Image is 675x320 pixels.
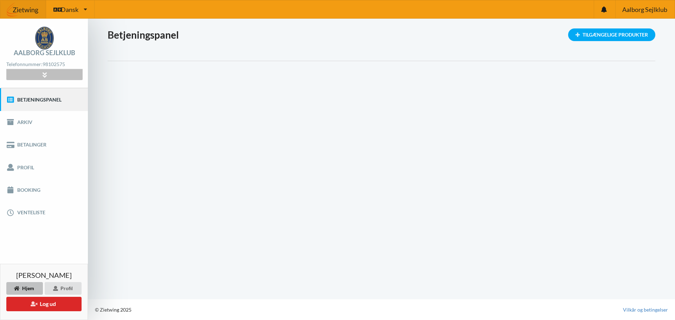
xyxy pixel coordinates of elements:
[6,60,82,69] div: Telefonnummer:
[43,61,65,67] strong: 98102575
[623,306,668,313] a: Vilkår og betingelser
[108,28,655,41] h1: Betjeningspanel
[14,50,75,56] div: Aalborg Sejlklub
[45,282,82,295] div: Profil
[16,272,72,279] span: [PERSON_NAME]
[6,282,43,295] div: Hjem
[61,6,78,13] span: Dansk
[35,27,54,50] img: logo
[622,6,667,13] span: Aalborg Sejlklub
[6,297,82,311] button: Log ud
[568,28,655,41] div: Tilgængelige Produkter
